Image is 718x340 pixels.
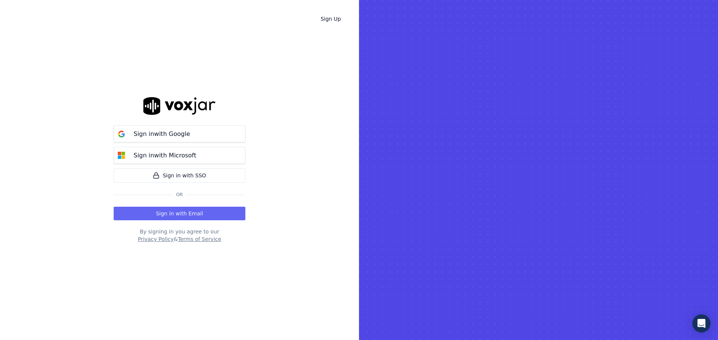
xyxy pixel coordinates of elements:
[315,12,347,26] a: Sign Up
[134,151,196,160] p: Sign in with Microsoft
[178,235,221,243] button: Terms of Service
[134,130,190,139] p: Sign in with Google
[114,125,245,142] button: Sign inwith Google
[114,148,129,163] img: microsoft Sign in button
[114,207,245,220] button: Sign in with Email
[114,127,129,142] img: google Sign in button
[173,192,186,198] span: Or
[138,235,173,243] button: Privacy Policy
[692,314,710,332] div: Open Intercom Messenger
[143,97,216,115] img: logo
[114,168,245,183] a: Sign in with SSO
[114,147,245,164] button: Sign inwith Microsoft
[114,228,245,243] div: By signing in you agree to our &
